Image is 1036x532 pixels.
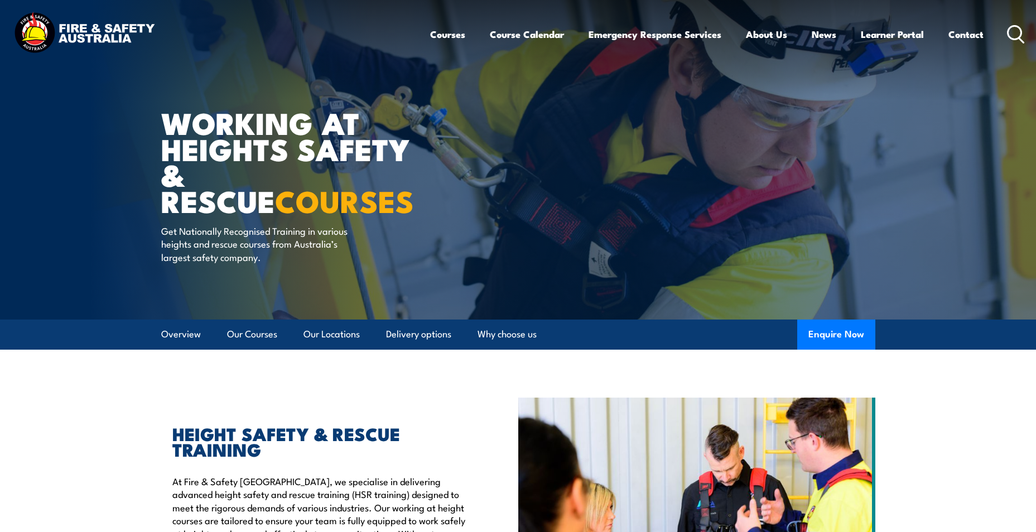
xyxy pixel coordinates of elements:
a: Contact [948,20,984,49]
a: Our Courses [227,320,277,349]
a: Emergency Response Services [589,20,721,49]
a: Why choose us [478,320,537,349]
a: Course Calendar [490,20,564,49]
a: Overview [161,320,201,349]
a: News [812,20,836,49]
p: Get Nationally Recognised Training in various heights and rescue courses from Australia’s largest... [161,224,365,263]
a: About Us [746,20,787,49]
a: Learner Portal [861,20,924,49]
h2: HEIGHT SAFETY & RESCUE TRAINING [172,425,467,457]
h1: WORKING AT HEIGHTS SAFETY & RESCUE [161,109,437,214]
strong: COURSES [275,177,414,223]
a: Our Locations [303,320,360,349]
button: Enquire Now [797,320,875,350]
a: Delivery options [386,320,451,349]
a: Courses [430,20,465,49]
